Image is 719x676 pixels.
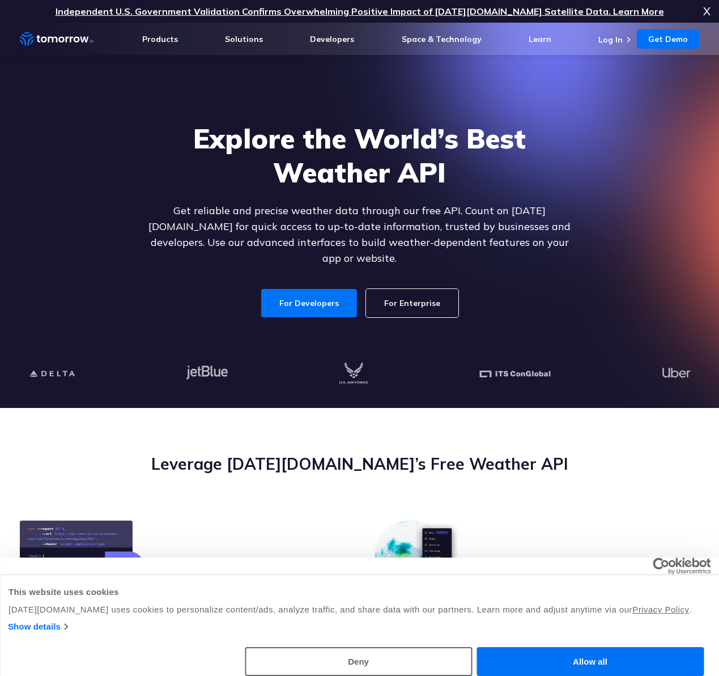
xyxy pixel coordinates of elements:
a: Get Demo [637,29,699,49]
div: This website uses cookies [8,585,711,599]
h2: Leverage [DATE][DOMAIN_NAME]’s Free Weather API [20,453,700,475]
a: Independent U.S. Government Validation Confirms Overwhelming Positive Impact of [DATE][DOMAIN_NAM... [56,6,664,17]
button: Allow all [477,647,704,676]
a: Products [142,34,178,44]
p: Get reliable and precise weather data through our free API. Count on [DATE][DOMAIN_NAME] for quic... [141,203,578,266]
button: Deny [245,647,472,676]
a: For Developers [261,289,357,317]
a: Log In [598,35,623,45]
h1: Explore the World’s Best Weather API [141,121,578,189]
div: [DATE][DOMAIN_NAME] uses cookies to personalize content/ads, analyze traffic, and share data with... [8,603,711,617]
a: Space & Technology [402,34,482,44]
a: Usercentrics Cookiebot - opens in a new window [611,558,711,575]
a: Home link [20,31,93,48]
a: Privacy Policy [632,605,689,614]
a: For Enterprise [366,289,458,317]
a: Developers [310,34,354,44]
a: Learn [529,34,551,44]
a: Show details [8,620,67,634]
a: Solutions [225,34,263,44]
